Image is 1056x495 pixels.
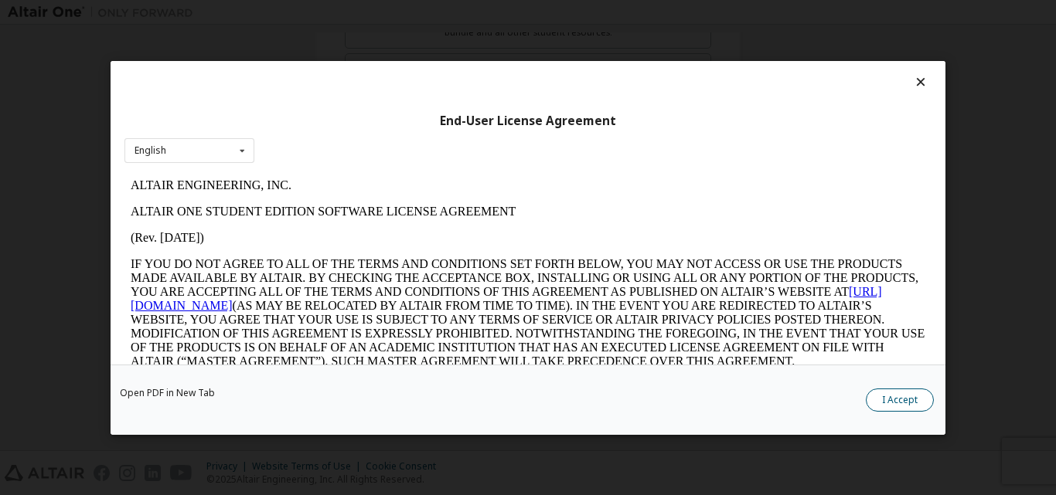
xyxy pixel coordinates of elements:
p: ALTAIR ONE STUDENT EDITION SOFTWARE LICENSE AGREEMENT [6,32,801,46]
a: [URL][DOMAIN_NAME] [6,113,758,140]
p: (Rev. [DATE]) [6,59,801,73]
button: I Accept [866,388,934,411]
p: IF YOU DO NOT AGREE TO ALL OF THE TERMS AND CONDITIONS SET FORTH BELOW, YOU MAY NOT ACCESS OR USE... [6,85,801,196]
div: End-User License Agreement [124,113,932,128]
p: ALTAIR ENGINEERING, INC. [6,6,801,20]
div: English [135,146,166,155]
p: This Altair One Student Edition Software License Agreement (“Agreement”) is between Altair Engine... [6,209,801,264]
a: Open PDF in New Tab [120,388,215,397]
